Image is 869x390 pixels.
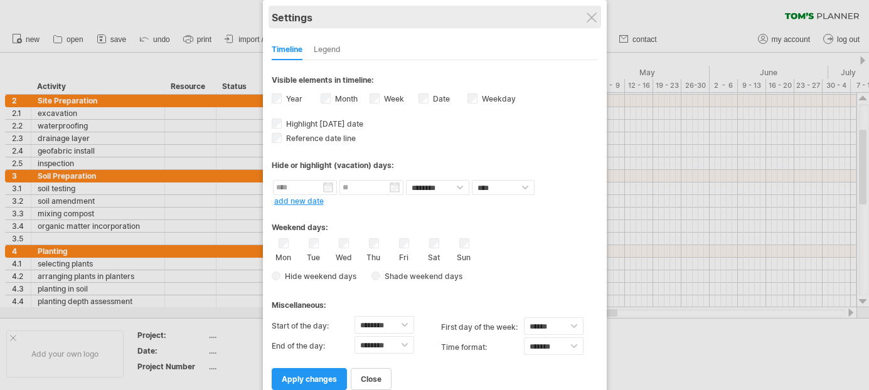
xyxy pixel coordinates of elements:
[361,374,381,384] span: close
[441,317,524,337] label: first day of the week:
[275,250,291,262] label: Mon
[272,6,598,28] div: Settings
[430,94,450,103] label: Date
[272,316,355,336] label: Start of the day:
[274,196,324,206] a: add new date
[272,368,347,390] a: apply changes
[272,161,598,170] div: Hide or highlight (vacation) days:
[282,374,337,384] span: apply changes
[272,336,355,356] label: End of the day:
[426,250,442,262] label: Sat
[396,250,412,262] label: Fri
[306,250,321,262] label: Tue
[479,94,516,103] label: Weekday
[272,288,598,313] div: Miscellaneous:
[351,368,392,390] a: close
[380,271,462,281] span: Shade weekend days
[381,94,404,103] label: Week
[366,250,381,262] label: Thu
[272,75,598,88] div: Visible elements in timeline:
[272,211,598,235] div: Weekend days:
[336,250,351,262] label: Wed
[272,40,302,60] div: Timeline
[284,134,356,143] span: Reference date line
[456,250,472,262] label: Sun
[280,271,356,281] span: Hide weekend days
[284,119,363,129] span: Highlight [DATE] date
[314,40,341,60] div: Legend
[284,94,302,103] label: Year
[441,337,524,357] label: Time format:
[333,94,358,103] label: Month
